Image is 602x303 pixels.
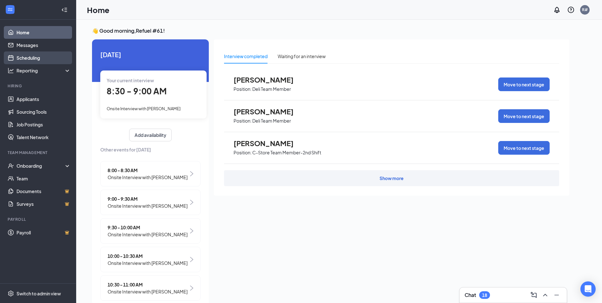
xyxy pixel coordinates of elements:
[8,217,69,222] div: Payroll
[17,172,71,185] a: Team
[529,290,539,300] button: ComposeMessage
[100,50,201,59] span: [DATE]
[92,27,569,34] h3: 👋 Good morning, Refuel #61 !
[540,290,550,300] button: ChevronUp
[234,139,303,147] span: [PERSON_NAME]
[17,118,71,131] a: Job Postings
[482,293,487,298] div: 18
[17,185,71,198] a: DocumentsCrown
[17,93,71,105] a: Applicants
[252,118,291,124] p: Deli Team Member
[108,167,188,174] span: 8:00 - 8:30 AM
[108,195,188,202] span: 9:00 - 9:30 AM
[498,141,550,155] button: Move to next stage
[278,53,326,60] div: Waiting for an interview
[234,86,252,92] p: Position:
[17,26,71,39] a: Home
[530,291,538,299] svg: ComposeMessage
[8,67,14,74] svg: Analysis
[107,77,154,83] span: Your current interview
[498,77,550,91] button: Move to next stage
[498,109,550,123] button: Move to next stage
[17,51,71,64] a: Scheduling
[108,224,188,231] span: 9:30 - 10:00 AM
[252,150,321,156] p: C-Store Team Member-2nd Shift
[252,86,291,92] p: Deli Team Member
[108,288,188,295] span: Onsite Interview with [PERSON_NAME]
[108,202,188,209] span: Onsite Interview with [PERSON_NAME]
[234,107,303,116] span: [PERSON_NAME]
[17,39,71,51] a: Messages
[582,7,588,12] div: R#
[17,163,65,169] div: Onboarding
[567,6,575,14] svg: QuestionInfo
[8,290,14,297] svg: Settings
[61,7,68,13] svg: Collapse
[7,6,13,13] svg: WorkstreamLogo
[107,106,181,111] span: Onsite Interview with [PERSON_NAME]
[17,105,71,118] a: Sourcing Tools
[129,129,172,141] button: Add availability
[234,118,252,124] p: Position:
[541,291,549,299] svg: ChevronUp
[380,175,404,181] div: Show more
[553,6,561,14] svg: Notifications
[580,281,596,297] div: Open Intercom Messenger
[17,290,61,297] div: Switch to admin view
[8,150,69,155] div: Team Management
[224,53,268,60] div: Interview completed
[234,150,252,156] p: Position:
[17,226,71,239] a: PayrollCrown
[8,83,69,89] div: Hiring
[108,174,188,181] span: Onsite Interview with [PERSON_NAME]
[17,67,71,74] div: Reporting
[107,86,167,96] span: 8:30 - 9:00 AM
[100,146,201,153] span: Other events for [DATE]
[465,292,476,299] h3: Chat
[108,252,188,259] span: 10:00 - 10:30 AM
[553,291,560,299] svg: Minimize
[17,131,71,144] a: Talent Network
[552,290,562,300] button: Minimize
[108,231,188,238] span: Onsite Interview with [PERSON_NAME]
[234,76,303,84] span: [PERSON_NAME]
[17,198,71,210] a: SurveysCrown
[108,259,188,266] span: Onsite Interview with [PERSON_NAME]
[108,281,188,288] span: 10:30 - 11:00 AM
[8,163,14,169] svg: UserCheck
[87,4,109,15] h1: Home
